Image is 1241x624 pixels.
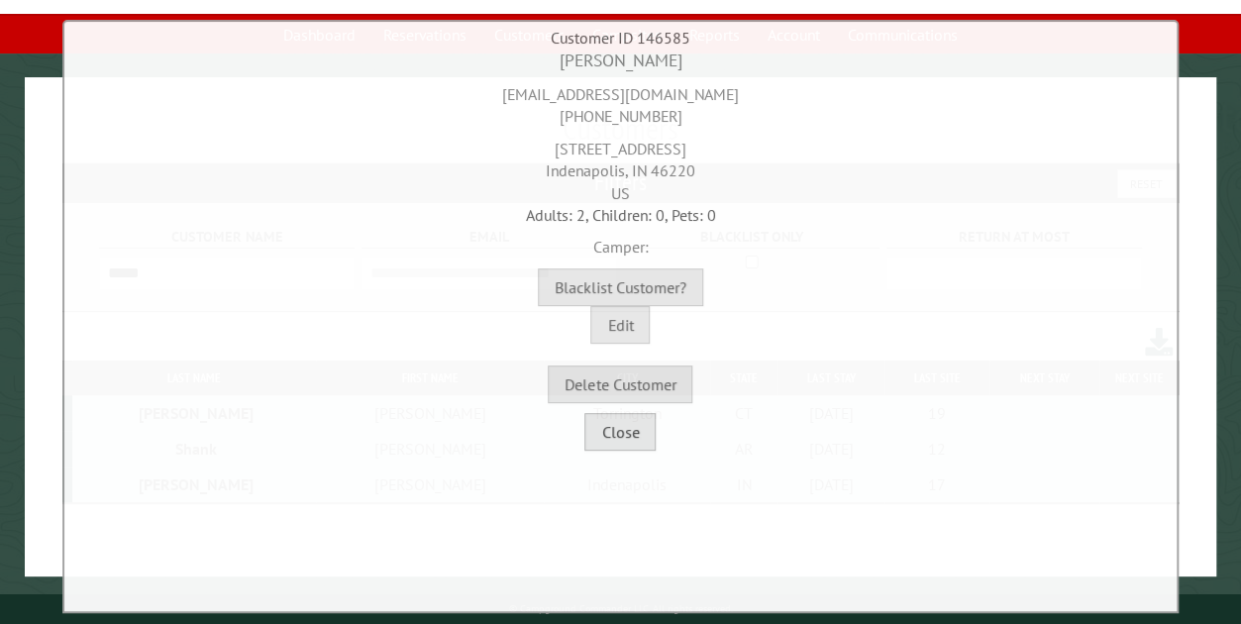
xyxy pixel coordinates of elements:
button: Blacklist Customer? [538,268,703,306]
div: Customer ID 146585 [69,27,1173,49]
div: Adults: 2, Children: 0, Pets: 0 [69,204,1173,226]
div: [PERSON_NAME] [69,49,1173,73]
div: Camper: [69,226,1173,258]
small: © Campground Commander LLC. All rights reserved. [509,602,733,615]
a: Reservations [371,16,478,53]
a: Customers [482,16,576,53]
a: Dashboard [271,16,367,53]
button: Delete Customer [548,365,692,403]
a: Campsites [580,16,673,53]
a: Communications [836,16,970,53]
div: [EMAIL_ADDRESS][DOMAIN_NAME] [PHONE_NUMBER] [69,73,1173,128]
div: [STREET_ADDRESS] Indenapolis, IN 46220 US [69,128,1173,204]
button: Edit [590,306,650,344]
a: Reports [677,16,752,53]
button: Close [584,413,656,451]
a: Account [756,16,832,53]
